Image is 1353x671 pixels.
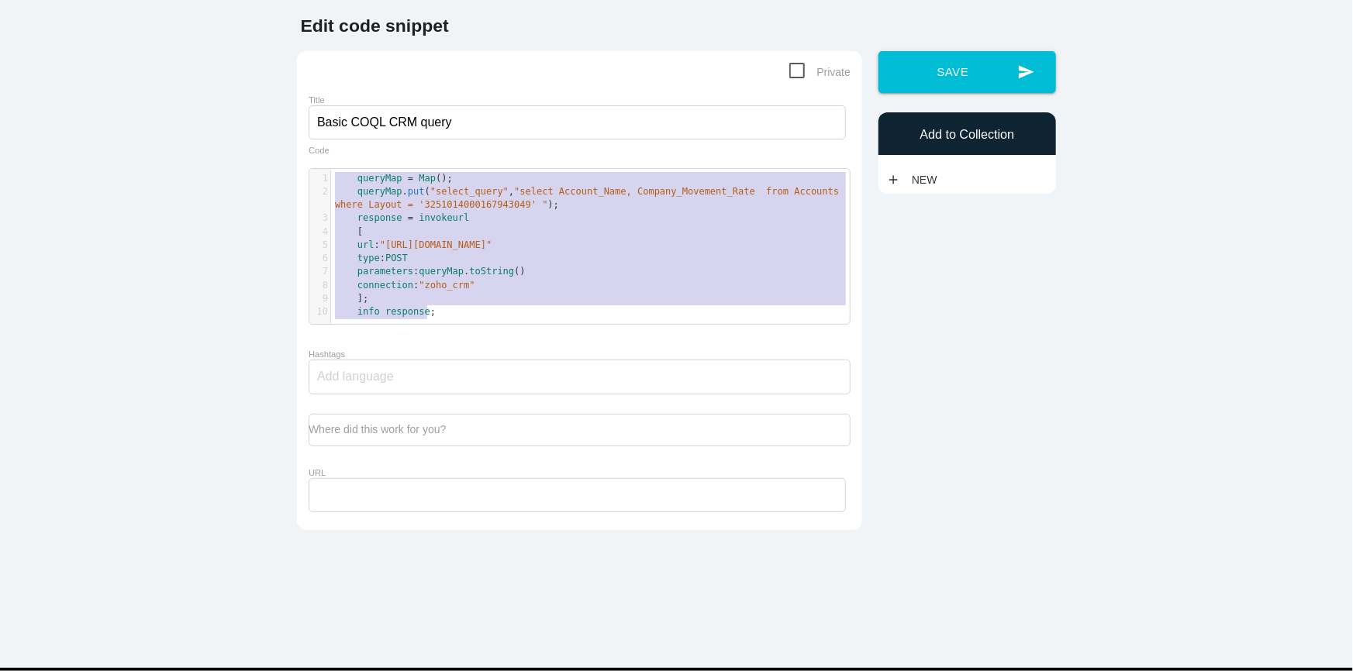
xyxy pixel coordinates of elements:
div: 2 [309,185,330,198]
span: queryMap [419,266,464,277]
div: 9 [309,292,330,305]
span: "select_query" [430,186,509,197]
a: addNew [886,166,945,194]
div: 3 [309,212,330,225]
span: (); [335,173,453,184]
span: queryMap [357,186,402,197]
div: 7 [309,265,330,278]
span: invokeurl [419,212,469,223]
div: 5 [309,239,330,252]
span: "select Account_Name, Company_Movement_Rate from Accounts where Layout = '3251014000167943049' " [335,186,845,210]
i: send [1017,51,1034,93]
span: ]; [335,293,368,304]
span: : . () [335,266,526,277]
label: Hashtags [309,349,345,359]
span: connection [357,280,413,291]
label: Where did this work for you? [309,423,446,435]
div: 8 [309,279,330,292]
span: "zoho_crm" [419,280,475,291]
span: type [357,253,380,263]
span: parameters [357,266,413,277]
span: url [357,239,374,250]
span: : [335,280,475,291]
span: "[URL][DOMAIN_NAME]" [380,239,492,250]
span: = [408,212,413,223]
span: . ( , ); [335,186,845,210]
span: Private [789,63,851,82]
button: sendSave [878,51,1056,93]
h6: Add to Collection [886,128,1048,142]
span: Map [419,173,436,184]
input: Add language [317,360,410,393]
span: response [357,212,402,223]
label: Title [309,95,325,105]
span: toString [469,266,514,277]
label: Code [309,146,330,156]
label: URL [309,468,326,477]
span: = [408,173,413,184]
div: 6 [309,252,330,265]
span: : [335,253,408,263]
b: Edit code snippet [301,15,449,36]
div: 1 [309,172,330,185]
span: ; [335,306,436,317]
div: 4 [309,225,330,239]
div: 10 [309,305,330,318]
span: put [408,186,425,197]
i: add [886,166,900,194]
span: [ [335,226,363,237]
span: : [335,239,492,250]
span: response [385,306,430,317]
span: POST [385,253,408,263]
span: queryMap [357,173,402,184]
span: info [357,306,380,317]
